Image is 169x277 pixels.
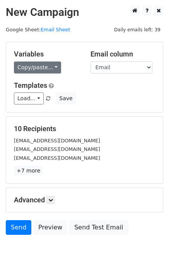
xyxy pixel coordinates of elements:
[14,125,155,133] h5: 10 Recipients
[111,26,163,34] span: Daily emails left: 39
[90,50,155,58] h5: Email column
[14,146,100,152] small: [EMAIL_ADDRESS][DOMAIN_NAME]
[41,27,70,32] a: Email Sheet
[14,166,43,176] a: +7 more
[6,6,163,19] h2: New Campaign
[14,155,100,161] small: [EMAIL_ADDRESS][DOMAIN_NAME]
[130,240,169,277] iframe: Chat Widget
[14,196,155,204] h5: Advanced
[111,27,163,32] a: Daily emails left: 39
[14,62,61,74] a: Copy/paste...
[33,220,67,235] a: Preview
[14,138,100,144] small: [EMAIL_ADDRESS][DOMAIN_NAME]
[6,27,70,32] small: Google Sheet:
[14,92,44,104] a: Load...
[14,81,47,89] a: Templates
[6,220,31,235] a: Send
[56,92,76,104] button: Save
[14,50,79,58] h5: Variables
[69,220,128,235] a: Send Test Email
